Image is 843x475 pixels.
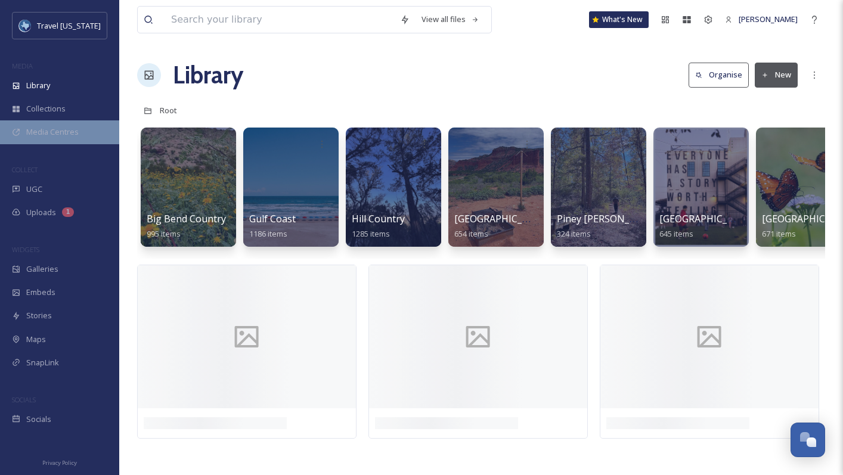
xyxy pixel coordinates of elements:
[12,245,39,254] span: WIDGETS
[659,228,693,239] span: 645 items
[557,212,660,225] span: Piney [PERSON_NAME]
[12,61,33,70] span: MEDIA
[42,455,77,469] a: Privacy Policy
[26,103,66,114] span: Collections
[12,395,36,404] span: SOCIALS
[147,213,226,239] a: Big Bend Country995 items
[352,212,405,225] span: Hill Country
[557,213,660,239] a: Piney [PERSON_NAME]324 items
[26,184,42,195] span: UGC
[26,287,55,298] span: Embeds
[249,213,296,239] a: Gulf Coast1186 items
[352,228,390,239] span: 1285 items
[160,103,177,117] a: Root
[26,357,59,368] span: SnapLink
[352,213,405,239] a: Hill Country1285 items
[19,20,31,32] img: images%20%281%29.jpeg
[26,334,46,345] span: Maps
[589,11,649,28] a: What's New
[26,207,56,218] span: Uploads
[26,126,79,138] span: Media Centres
[791,423,825,457] button: Open Chat
[42,459,77,467] span: Privacy Policy
[37,20,101,31] span: Travel [US_STATE]
[557,228,591,239] span: 324 items
[12,165,38,174] span: COLLECT
[454,212,550,225] span: [GEOGRAPHIC_DATA]
[689,63,749,87] button: Organise
[659,213,755,239] a: [GEOGRAPHIC_DATA]645 items
[719,8,804,31] a: [PERSON_NAME]
[762,228,796,239] span: 671 items
[62,207,74,217] div: 1
[659,212,755,225] span: [GEOGRAPHIC_DATA]
[249,228,287,239] span: 1186 items
[755,63,798,87] button: New
[26,414,51,425] span: Socials
[26,310,52,321] span: Stories
[160,105,177,116] span: Root
[454,213,550,239] a: [GEOGRAPHIC_DATA]654 items
[454,228,488,239] span: 654 items
[26,263,58,275] span: Galleries
[147,228,181,239] span: 995 items
[739,14,798,24] span: [PERSON_NAME]
[147,212,226,225] span: Big Bend Country
[26,80,50,91] span: Library
[689,63,755,87] a: Organise
[173,57,243,93] a: Library
[165,7,394,33] input: Search your library
[249,212,296,225] span: Gulf Coast
[416,8,485,31] a: View all files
